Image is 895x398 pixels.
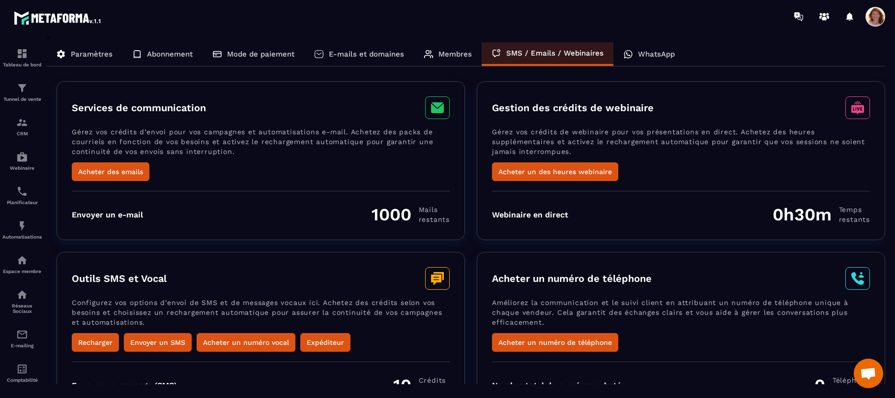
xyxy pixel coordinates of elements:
a: formationformationCRM [2,109,42,144]
p: SMS / Emails / Webinaires [506,49,604,58]
button: Acheter des emails [72,162,149,181]
span: Mails [419,205,450,214]
div: 10 [393,375,450,396]
button: Acheter un numéro de téléphone [492,333,618,352]
p: E-mails et domaines [329,50,404,59]
img: formation [16,82,28,94]
div: Webinaire en direct [492,210,568,219]
a: automationsautomationsWebinaire [2,144,42,178]
button: Envoyer un SMS [124,333,192,352]
img: logo [14,9,102,27]
p: Réseaux Sociaux [2,303,42,314]
div: 1000 [372,204,450,225]
img: scheduler [16,185,28,197]
button: Acheter un des heures webinaire [492,162,618,181]
span: Téléphone [833,375,870,385]
p: Configurez vos options d’envoi de SMS et de messages vocaux ici. Achetez des crédits selon vos be... [72,298,450,333]
img: automations [16,151,28,163]
a: social-networksocial-networkRéseaux Sociaux [2,281,42,321]
h3: Outils SMS et Vocal [72,273,167,284]
p: Automatisations [2,234,42,240]
img: formation [16,117,28,128]
a: Ouvrir le chat [854,359,883,388]
img: formation [16,48,28,60]
a: automationsautomationsEspace membre [2,247,42,281]
div: Envoyer un message (SMS) [72,381,177,390]
p: Comptabilité [2,377,42,383]
span: Crédits [419,375,450,385]
button: Acheter un numéro vocal [197,333,295,352]
p: Membres [438,50,472,59]
p: Mode de paiement [227,50,294,59]
img: email [16,329,28,340]
a: formationformationTunnel de vente [2,75,42,109]
h3: Acheter un numéro de téléphone [492,273,652,284]
p: Planificateur [2,200,42,205]
p: Abonnement [147,50,193,59]
a: emailemailE-mailing [2,321,42,356]
p: E-mailing [2,343,42,348]
span: Temps [839,205,870,214]
a: schedulerschedulerPlanificateur [2,178,42,213]
span: restants [419,214,450,224]
p: CRM [2,131,42,136]
h3: Services de communication [72,102,206,114]
p: Paramètres [71,50,113,59]
p: Espace membre [2,269,42,274]
div: Envoyer un e-mail [72,210,143,219]
p: Webinaire [2,165,42,171]
div: 0h30m [773,204,870,225]
p: Tableau de bord [2,62,42,67]
p: Tunnel de vente [2,96,42,102]
p: Gérez vos crédits d’envoi pour vos campagnes et automatisations e-mail. Achetez des packs de cour... [72,127,450,162]
div: 0 [814,375,870,396]
a: accountantaccountantComptabilité [2,356,42,390]
a: formationformationTableau de bord [2,40,42,75]
a: automationsautomationsAutomatisations [2,213,42,247]
p: WhatsApp [638,50,675,59]
div: Nombre total de numéros achetés [492,381,626,390]
button: Expéditeur [300,333,350,352]
h3: Gestion des crédits de webinaire [492,102,654,114]
img: automations [16,220,28,232]
span: restants [839,214,870,224]
p: Améliorez la communication et le suivi client en attribuant un numéro de téléphone unique à chaqu... [492,298,870,333]
p: Gérez vos crédits de webinaire pour vos présentations en direct. Achetez des heures supplémentair... [492,127,870,162]
button: Recharger [72,333,119,352]
img: social-network [16,289,28,301]
img: accountant [16,363,28,375]
img: automations [16,254,28,266]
